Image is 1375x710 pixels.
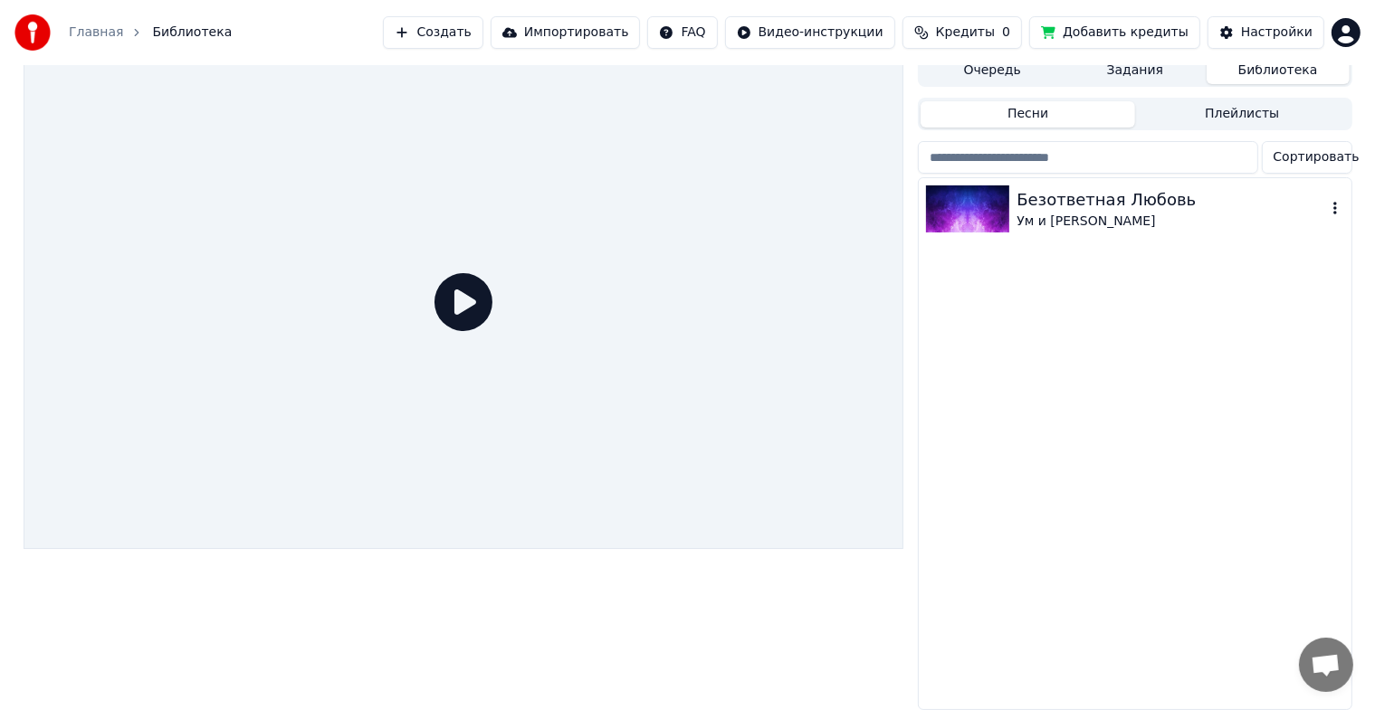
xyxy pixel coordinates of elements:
button: Задания [1064,58,1207,84]
a: Главная [69,24,123,42]
button: Импортировать [491,16,641,49]
span: Сортировать [1274,148,1360,166]
button: Настройки [1208,16,1324,49]
button: Песни [921,101,1135,128]
div: Настройки [1241,24,1313,42]
nav: breadcrumb [69,24,232,42]
div: Безответная Любовь [1017,187,1325,213]
span: Кредиты [936,24,995,42]
button: FAQ [647,16,717,49]
a: Открытый чат [1299,638,1353,692]
button: Создать [383,16,482,49]
img: youka [14,14,51,51]
button: Кредиты0 [902,16,1022,49]
button: Очередь [921,58,1064,84]
span: 0 [1002,24,1010,42]
button: Видео-инструкции [725,16,895,49]
button: Библиотека [1207,58,1350,84]
div: Ум и [PERSON_NAME] [1017,213,1325,231]
button: Добавить кредиты [1029,16,1200,49]
button: Плейлисты [1135,101,1350,128]
span: Библиотека [152,24,232,42]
